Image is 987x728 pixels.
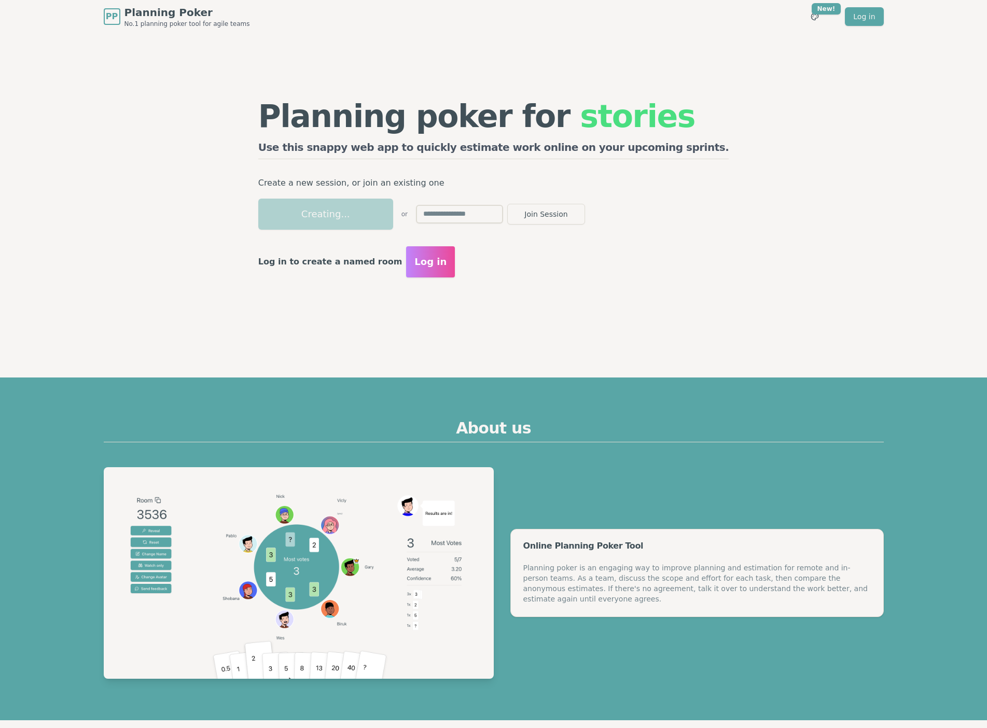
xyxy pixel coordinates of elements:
button: Join Session [507,204,585,225]
div: Online Planning Poker Tool [523,542,871,550]
span: Log in [414,255,447,269]
p: Create a new session, or join an existing one [258,176,729,190]
div: Planning poker is an engaging way to improve planning and estimation for remote and in-person tea... [523,563,871,604]
a: Log in [845,7,883,26]
button: Log in [406,246,455,277]
img: Planning Poker example session [104,467,494,679]
p: Log in to create a named room [258,255,402,269]
div: New! [812,3,841,15]
button: New! [805,7,824,26]
span: PP [106,10,118,23]
span: No.1 planning poker tool for agile teams [124,20,250,28]
a: PPPlanning PokerNo.1 planning poker tool for agile teams [104,5,250,28]
h2: Use this snappy web app to quickly estimate work online on your upcoming sprints. [258,140,729,159]
span: stories [580,98,695,134]
h1: Planning poker for [258,101,729,132]
span: or [401,210,408,218]
h2: About us [104,419,884,442]
span: Planning Poker [124,5,250,20]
